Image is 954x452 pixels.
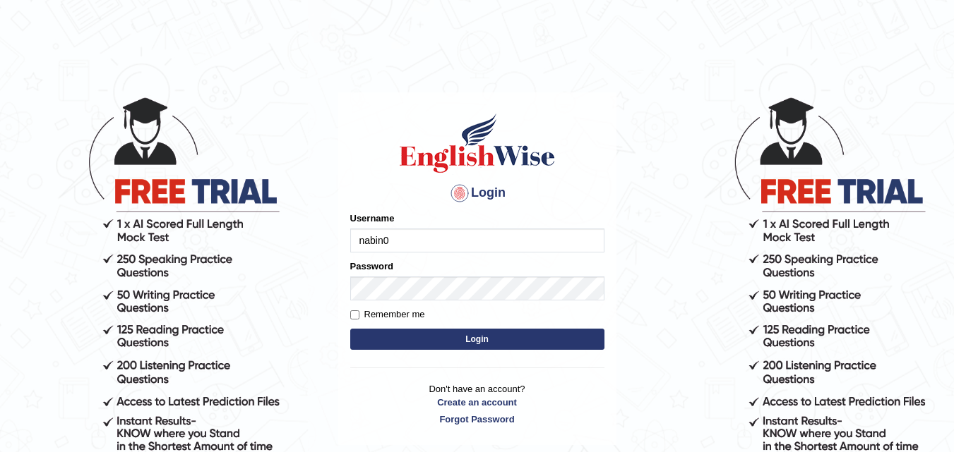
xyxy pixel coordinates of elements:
[397,111,558,175] img: Logo of English Wise sign in for intelligent practice with AI
[350,310,359,319] input: Remember me
[350,382,604,426] p: Don't have an account?
[350,212,395,225] label: Username
[350,413,604,426] a: Forgot Password
[350,307,425,322] label: Remember me
[350,396,604,409] a: Create an account
[350,182,604,204] h4: Login
[350,259,393,273] label: Password
[350,329,604,350] button: Login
